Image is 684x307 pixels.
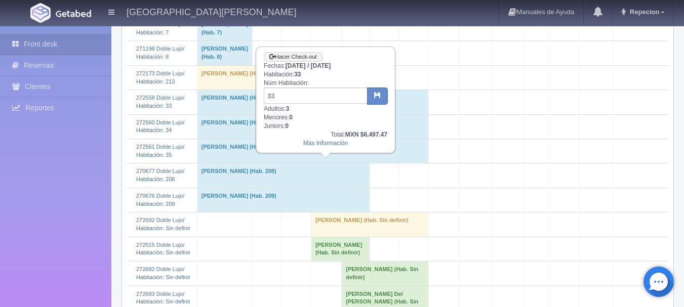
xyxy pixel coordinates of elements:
[303,140,348,147] a: Más Información
[345,131,387,138] b: MXN $6,497.47
[136,217,190,231] a: 272692 Doble Lujo/Habitación: Sin definir
[294,71,301,78] b: 33
[56,10,91,17] img: Getabed
[136,119,184,134] a: 272560 Doble Lujo/Habitación: 34
[197,139,428,163] td: [PERSON_NAME] (Hab. 35)
[136,46,184,60] a: 271198 Doble Lujo/Habitación: 8
[136,21,184,35] a: 271199 Doble Lujo/Habitación: 7
[264,52,323,62] a: Hacer Check-out
[285,122,289,129] b: 0
[30,3,51,23] img: Getabed
[136,266,190,280] a: 272682 Doble Lujo/Habitación: Sin definir
[197,41,252,65] td: [PERSON_NAME] (Hab. 8)
[197,65,311,90] td: [PERSON_NAME] (Hab. 213)
[197,188,370,212] td: [PERSON_NAME] (Hab. 209)
[264,87,368,104] input: Sin definir
[286,62,331,69] b: [DATE] / [DATE]
[136,242,190,256] a: 272515 Doble Lujo/Habitación: Sin definir
[136,144,184,158] a: 272561 Doble Lujo/Habitación: 35
[136,70,184,84] a: 272173 Doble Lujo/Habitación: 213
[286,105,289,112] b: 3
[136,95,184,109] a: 272558 Doble Lujo/Habitación: 33
[136,193,184,207] a: 270676 Doble Lujo/Habitación: 209
[197,17,252,41] td: [PERSON_NAME] (Hab. 7)
[289,114,293,121] b: 0
[136,168,184,182] a: 270677 Doble Lujo/Habitación: 208
[197,114,428,139] td: [PERSON_NAME] (Hab. 34)
[264,130,387,139] div: Total:
[127,5,296,18] h4: [GEOGRAPHIC_DATA][PERSON_NAME]
[257,48,394,152] div: Fechas: Habitación: Núm Habitación: Adultos: Menores: Juniors:
[136,291,190,305] a: 272683 Doble Lujo/Habitación: Sin definir
[197,163,370,188] td: [PERSON_NAME] (Hab. 208)
[311,212,429,237] td: [PERSON_NAME] (Hab. Sin definir)
[342,261,429,286] td: [PERSON_NAME] (Hab. Sin definir)
[311,237,370,261] td: [PERSON_NAME] (Hab. Sin definir)
[197,90,428,114] td: [PERSON_NAME] (Hab. 33)
[627,8,660,16] span: Repecion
